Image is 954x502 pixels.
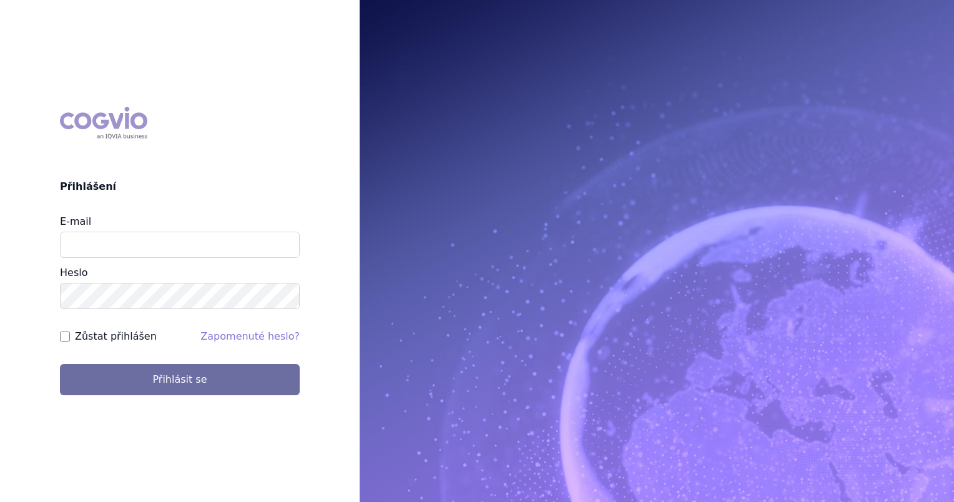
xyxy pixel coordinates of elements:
div: COGVIO [60,107,147,139]
button: Přihlásit se [60,364,300,395]
label: Zůstat přihlášen [75,329,157,344]
a: Zapomenuté heslo? [200,330,300,342]
label: Heslo [60,267,87,278]
label: E-mail [60,215,91,227]
h2: Přihlášení [60,179,300,194]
